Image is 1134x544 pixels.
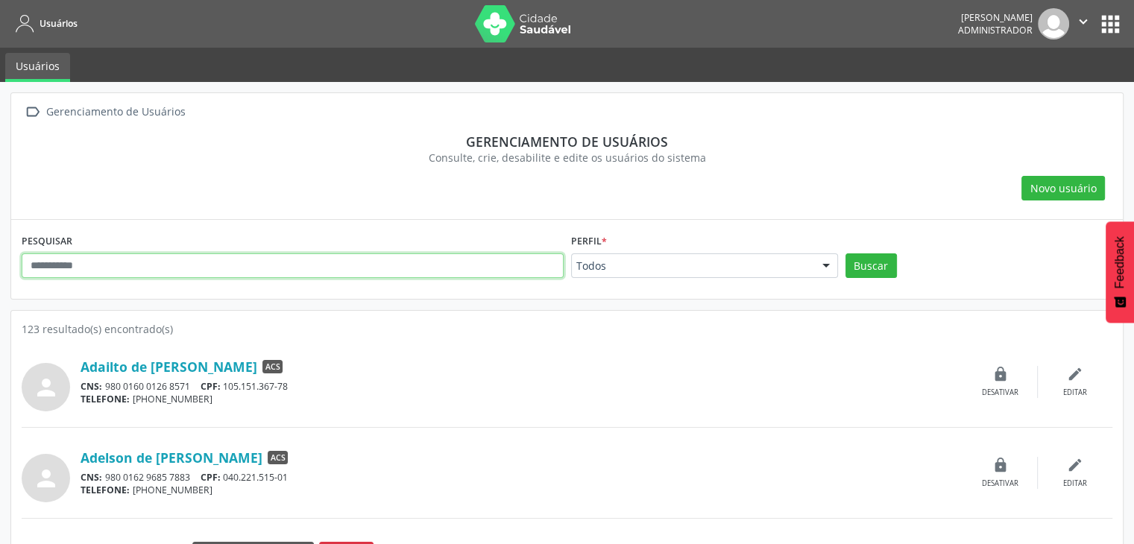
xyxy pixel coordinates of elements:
i:  [22,101,43,123]
span: Novo usuário [1030,180,1097,196]
i: edit [1067,457,1083,473]
a: Adailto de [PERSON_NAME] [81,358,257,375]
div: 123 resultado(s) encontrado(s) [22,321,1112,337]
i:  [1075,13,1092,30]
button:  [1069,8,1097,39]
span: CNS: [81,380,102,393]
div: [PERSON_NAME] [958,11,1033,24]
span: CPF: [201,471,221,484]
span: CNS: [81,471,102,484]
img: img [1038,8,1069,39]
span: Todos [576,259,807,273]
div: [PHONE_NUMBER] [81,393,963,405]
div: [PHONE_NUMBER] [81,484,963,496]
label: Perfil [571,230,607,253]
span: Administrador [958,24,1033,37]
button: Buscar [845,253,897,279]
a: Usuários [5,53,70,82]
span: ACS [262,360,283,373]
span: Usuários [40,17,78,30]
a:  Gerenciamento de Usuários [22,101,188,123]
i: person [33,374,60,401]
i: lock [992,366,1009,382]
span: TELEFONE: [81,393,130,405]
i: person [33,465,60,492]
i: lock [992,457,1009,473]
div: 980 0162 9685 7883 040.221.515-01 [81,471,963,484]
button: Novo usuário [1021,176,1105,201]
div: Gerenciamento de Usuários [43,101,188,123]
div: 980 0160 0126 8571 105.151.367-78 [81,380,963,393]
div: Desativar [982,478,1018,489]
span: ACS [268,451,288,464]
div: Gerenciamento de usuários [32,133,1102,150]
button: apps [1097,11,1124,37]
button: Feedback - Mostrar pesquisa [1106,221,1134,323]
div: Editar [1063,478,1087,489]
span: Feedback [1113,236,1127,288]
span: CPF: [201,380,221,393]
label: PESQUISAR [22,230,72,253]
div: Editar [1063,388,1087,398]
a: Usuários [10,11,78,36]
div: Desativar [982,388,1018,398]
div: Consulte, crie, desabilite e edite os usuários do sistema [32,150,1102,165]
a: Adelson de [PERSON_NAME] [81,449,262,466]
span: TELEFONE: [81,484,130,496]
i: edit [1067,366,1083,382]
